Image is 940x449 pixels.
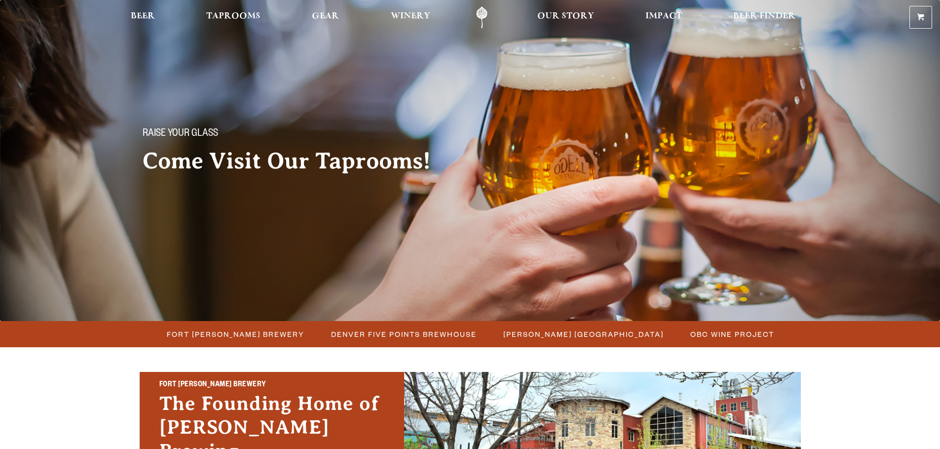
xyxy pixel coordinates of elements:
[200,6,267,29] a: Taprooms
[161,327,309,341] a: Fort [PERSON_NAME] Brewery
[167,327,304,341] span: Fort [PERSON_NAME] Brewery
[143,149,451,173] h2: Come Visit Our Taprooms!
[531,6,601,29] a: Our Story
[131,12,155,20] span: Beer
[159,379,384,392] h2: Fort [PERSON_NAME] Brewery
[537,12,594,20] span: Our Story
[206,12,261,20] span: Taprooms
[684,327,779,341] a: OBC Wine Project
[727,6,802,29] a: Beer Finder
[384,6,437,29] a: Winery
[463,6,500,29] a: Odell Home
[690,327,774,341] span: OBC Wine Project
[497,327,669,341] a: [PERSON_NAME] [GEOGRAPHIC_DATA]
[124,6,161,29] a: Beer
[305,6,345,29] a: Gear
[733,12,795,20] span: Beer Finder
[331,327,477,341] span: Denver Five Points Brewhouse
[391,12,430,20] span: Winery
[639,6,688,29] a: Impact
[325,327,482,341] a: Denver Five Points Brewhouse
[312,12,339,20] span: Gear
[645,12,682,20] span: Impact
[143,128,218,141] span: Raise your glass
[503,327,664,341] span: [PERSON_NAME] [GEOGRAPHIC_DATA]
